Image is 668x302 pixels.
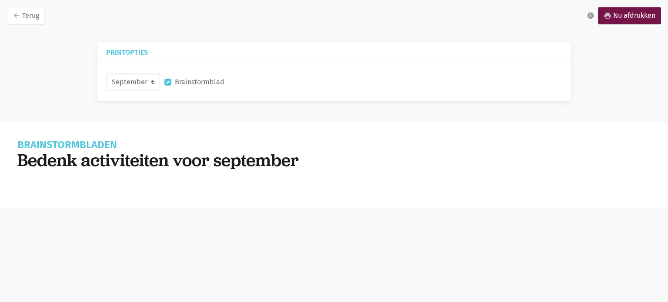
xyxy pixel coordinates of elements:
h5: Printopties [106,49,562,56]
i: arrow_back [13,12,20,20]
h1: Bedenk activiteiten voor september [17,150,651,170]
h1: Brainstormbladen [17,140,651,150]
label: Brainstormblad [175,76,224,88]
i: print [604,12,611,20]
a: printNu afdrukken [598,7,661,24]
a: arrow_backTerug [7,7,45,24]
i: info [587,12,595,20]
